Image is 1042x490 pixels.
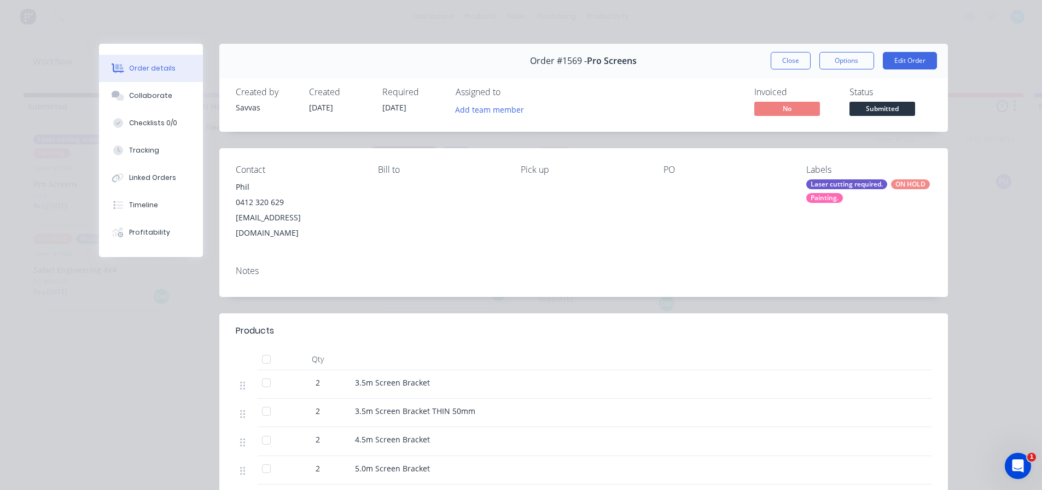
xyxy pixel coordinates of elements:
button: Options [819,52,874,69]
div: Timeline [129,200,158,210]
div: Phil [236,179,361,195]
span: 2 [316,463,320,474]
button: Collaborate [99,82,203,109]
div: Assigned to [456,87,565,97]
iframe: Intercom live chat [1005,453,1031,479]
div: Savvas [236,102,296,113]
span: Pro Screens [587,56,637,66]
button: Add team member [449,102,529,116]
button: Submitted [849,102,915,118]
div: ON HOLD [891,179,930,189]
span: [DATE] [309,102,333,113]
span: 2 [316,434,320,445]
span: 3.5m Screen Bracket THIN 50mm [355,406,475,416]
div: Products [236,324,274,337]
span: Order #1569 - [530,56,587,66]
button: Linked Orders [99,164,203,191]
button: Order details [99,55,203,82]
div: 0412 320 629 [236,195,361,210]
div: Labels [806,165,932,175]
div: Qty [285,348,351,370]
span: Submitted [849,102,915,115]
div: [EMAIL_ADDRESS][DOMAIN_NAME] [236,210,361,241]
div: PO [663,165,789,175]
div: Profitability [129,227,170,237]
button: Timeline [99,191,203,219]
span: 1 [1027,453,1036,462]
div: Linked Orders [129,173,176,183]
div: Collaborate [129,91,172,101]
button: Checklists 0/0 [99,109,203,137]
div: Laser cutting required. [806,179,887,189]
div: Created [309,87,369,97]
span: No [754,102,820,115]
span: 3.5m Screen Bracket [355,377,430,388]
span: 5.0m Screen Bracket [355,463,430,474]
div: Painting. [806,193,843,203]
div: Order details [129,63,176,73]
button: Edit Order [883,52,937,69]
button: Tracking [99,137,203,164]
div: Tracking [129,145,159,155]
div: Contact [236,165,361,175]
span: 2 [316,377,320,388]
button: Close [771,52,811,69]
button: Add team member [456,102,530,116]
span: 4.5m Screen Bracket [355,434,430,445]
div: Checklists 0/0 [129,118,177,128]
div: Required [382,87,443,97]
div: Phil0412 320 629[EMAIL_ADDRESS][DOMAIN_NAME] [236,179,361,241]
div: Created by [236,87,296,97]
span: [DATE] [382,102,406,113]
div: Notes [236,266,932,276]
button: Profitability [99,219,203,246]
div: Bill to [378,165,503,175]
div: Status [849,87,932,97]
span: 2 [316,405,320,417]
div: Invoiced [754,87,836,97]
div: Pick up [521,165,646,175]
